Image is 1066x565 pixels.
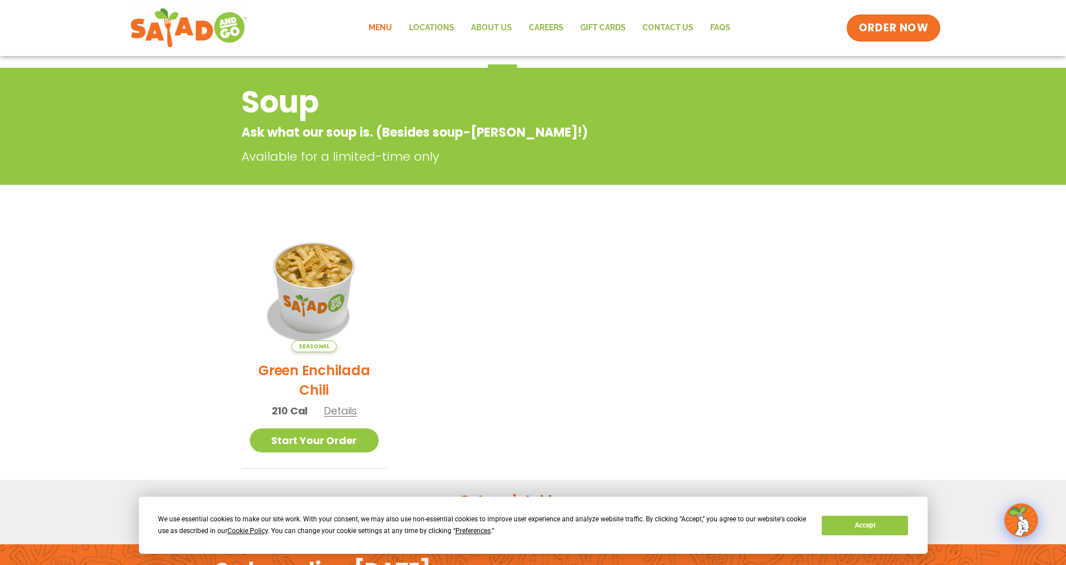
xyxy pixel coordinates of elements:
p: Available for a limited-time only [241,147,740,166]
div: We use essential cookies to make our site work. With your consent, we may also use non-essential ... [158,513,808,537]
span: Preferences [455,527,491,535]
img: Product photo for Green Enchilada Chili [250,223,379,352]
a: ORDER NOW [846,15,941,41]
a: Contact Us [634,15,702,41]
h2: Soup [241,80,735,125]
span: ORDER NOW [859,21,928,35]
span: 210 Cal [272,403,308,418]
a: Locations [401,15,463,41]
a: GIFT CARDS [572,15,634,41]
span: Details [324,404,357,418]
div: Cookie Consent Prompt [139,497,928,554]
span: Seasonal [291,340,337,352]
button: Accept [822,516,908,535]
a: Careers [520,15,572,41]
a: FAQs [702,15,739,41]
a: About Us [463,15,520,41]
nav: Menu [360,15,739,41]
img: wpChatIcon [1006,505,1037,536]
a: Menu [360,15,401,41]
h2: Green Enchilada Chili [250,361,379,400]
h2: Get a printable menu: [241,491,825,510]
p: Ask what our soup is. (Besides soup-[PERSON_NAME]!) [241,123,735,142]
span: Cookie Policy [227,527,268,535]
img: new-SAG-logo-768×292 [130,6,248,50]
a: Start Your Order [250,428,379,452]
